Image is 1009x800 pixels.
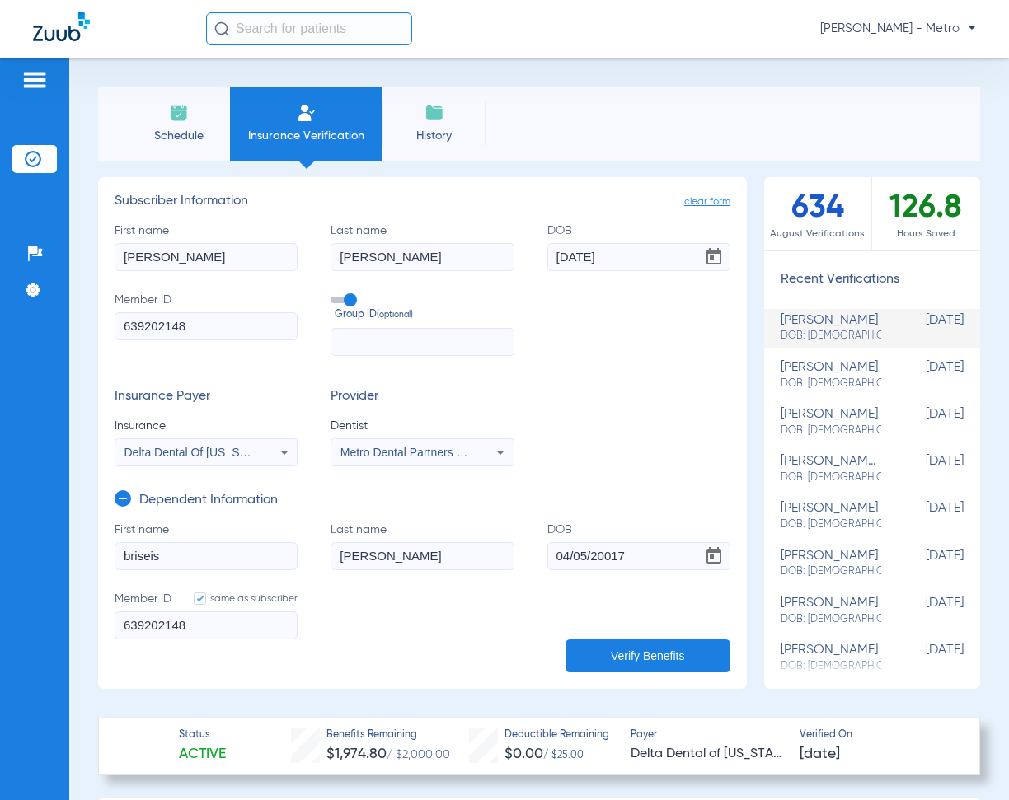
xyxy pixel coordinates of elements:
span: DOB: [DEMOGRAPHIC_DATA] [781,377,881,391]
div: [PERSON_NAME] [781,407,881,437]
button: Open calendar [697,540,730,573]
div: 634 [764,177,872,250]
img: History [425,103,444,123]
span: Payer [631,728,785,743]
span: clear form [684,194,730,210]
label: DOB [547,222,730,271]
span: $1,974.80 [326,746,387,761]
span: Group ID [335,308,514,323]
span: Status [179,728,226,743]
div: [PERSON_NAME] [781,313,881,344]
span: Deductible Remaining [504,728,609,743]
div: [PERSON_NAME] [781,501,881,531]
span: [DATE] [881,643,964,673]
span: Verified On [800,728,954,743]
div: 126.8 [872,177,980,250]
span: August Verifications [764,226,871,242]
div: [PERSON_NAME] [781,360,881,391]
span: [PERSON_NAME] - Metro [820,21,976,37]
img: hamburger-icon [21,70,48,90]
div: [PERSON_NAME] [781,643,881,673]
span: [DATE] [881,596,964,626]
div: [PERSON_NAME] [781,549,881,579]
span: Insurance Verification [242,128,370,144]
img: Manual Insurance Verification [297,103,317,123]
label: Last name [331,222,514,271]
label: First name [115,222,298,271]
span: [DATE] [881,501,964,531]
label: Member ID [115,292,298,356]
label: same as subscriber [177,591,298,607]
input: Member ID [115,312,298,340]
input: First name [115,542,298,570]
span: / $25.00 [543,751,584,760]
img: Schedule [169,103,189,123]
span: Schedule [139,128,218,144]
span: [DATE] [881,407,964,437]
button: Open calendar [697,241,730,274]
span: DOB: [DEMOGRAPHIC_DATA] [781,517,881,532]
span: $0.00 [504,746,543,761]
span: / $2,000.00 [387,749,450,760]
div: [PERSON_NAME] [781,596,881,626]
input: Last name [331,243,514,271]
img: Search Icon [214,21,229,36]
span: [DATE] [800,744,840,765]
h3: Insurance Payer [115,389,298,405]
span: DOB: [DEMOGRAPHIC_DATA] [781,423,881,438]
span: [DATE] [881,360,964,391]
input: DOBOpen calendar [547,243,730,271]
span: Benefits Remaining [326,728,450,743]
span: Metro Dental Partners 1477819555 [340,446,521,459]
input: Search for patients [206,12,412,45]
span: Insurance [115,418,298,434]
span: Delta Dental Of [US_STATE] [124,446,271,459]
span: [DATE] [881,313,964,344]
div: [PERSON_NAME] [PERSON_NAME] [781,454,881,484]
label: Last name [331,522,514,570]
span: Hours Saved [872,226,980,242]
span: DOB: [DEMOGRAPHIC_DATA] [781,612,881,627]
label: First name [115,522,298,570]
span: DOB: [DEMOGRAPHIC_DATA] [781,329,881,344]
span: [DATE] [881,549,964,579]
input: First name [115,243,298,271]
span: DOB: [DEMOGRAPHIC_DATA] [781,564,881,579]
span: DOB: [DEMOGRAPHIC_DATA] [781,470,881,485]
button: Verify Benefits [566,639,730,672]
span: Active [179,744,226,765]
span: History [395,128,473,144]
input: Last name [331,542,514,570]
h3: Recent Verifications [764,272,980,288]
h3: Dependent Information [139,493,278,509]
label: Member ID [115,591,298,639]
small: (optional) [377,308,413,323]
h3: Provider [331,389,514,405]
iframe: Chat Widget [927,721,1009,800]
label: DOB [547,522,730,570]
input: Member IDsame as subscriber [115,611,298,639]
input: DOBOpen calendar [547,542,730,570]
h3: Subscriber Information [115,194,730,210]
span: Delta Dental of [US_STATE] [631,744,785,765]
span: [DATE] [881,454,964,484]
img: Zuub Logo [33,12,90,41]
span: Dentist [331,418,514,434]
